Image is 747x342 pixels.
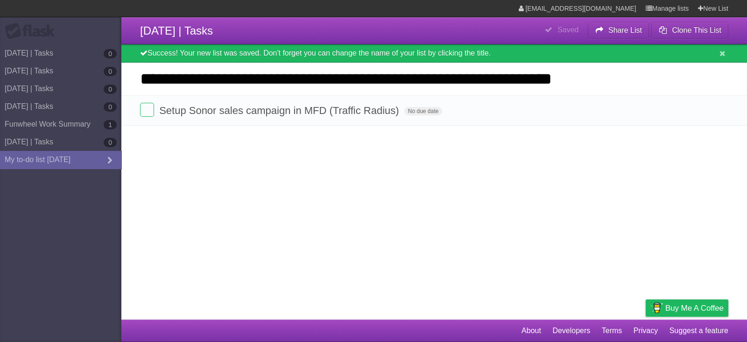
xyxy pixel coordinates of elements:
img: Buy me a coffee [650,300,663,316]
span: No due date [404,107,442,115]
span: Setup Sonor sales campaign in MFD (Traffic Radius) [159,105,402,116]
b: Clone This List [672,26,721,34]
b: 0 [104,67,117,76]
b: Saved [557,26,578,34]
b: 0 [104,85,117,94]
span: [DATE] | Tasks [140,24,213,37]
a: Terms [602,322,622,340]
a: Suggest a feature [669,322,728,340]
b: 0 [104,138,117,147]
a: Developers [552,322,590,340]
button: Share List [588,22,649,39]
b: 0 [104,102,117,112]
b: 0 [104,49,117,58]
a: About [521,322,541,340]
span: Buy me a coffee [665,300,724,316]
b: Share List [608,26,642,34]
div: Success! Your new list was saved. Don't forget you can change the name of your list by clicking t... [121,44,747,63]
b: 1 [104,120,117,129]
button: Clone This List [651,22,728,39]
label: Done [140,103,154,117]
div: Flask [5,23,61,40]
a: Privacy [634,322,658,340]
a: Buy me a coffee [646,299,728,317]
